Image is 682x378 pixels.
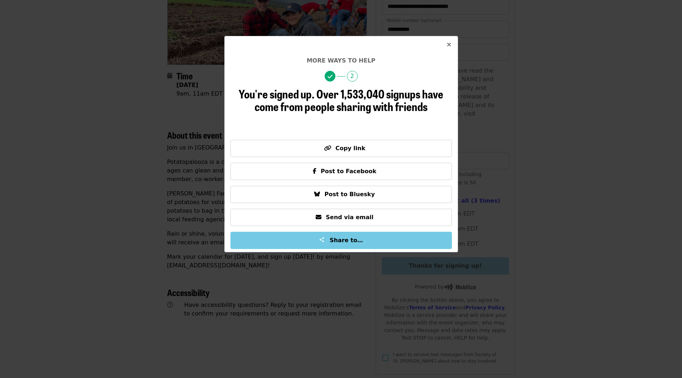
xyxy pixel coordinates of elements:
i: facebook-f icon [313,168,316,175]
span: Send via email [326,214,373,221]
i: link icon [324,145,331,152]
button: Share to… [230,232,452,249]
span: You're signed up. [239,85,315,102]
button: Close [440,36,458,54]
button: Post to Facebook [230,163,452,180]
span: Over 1,533,040 signups have come from people sharing with friends [255,85,443,115]
button: Post to Bluesky [230,186,452,203]
i: bluesky icon [314,191,320,198]
span: More ways to help [307,57,375,64]
span: 2 [347,71,358,82]
span: Post to Facebook [321,168,376,175]
span: Share to… [330,237,363,244]
i: check icon [328,73,333,80]
button: Send via email [230,209,452,226]
button: Copy link [230,140,452,157]
span: Copy link [335,145,365,152]
i: times icon [447,41,451,48]
img: Share [319,237,325,243]
i: envelope icon [316,214,321,221]
span: Post to Bluesky [324,191,375,198]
